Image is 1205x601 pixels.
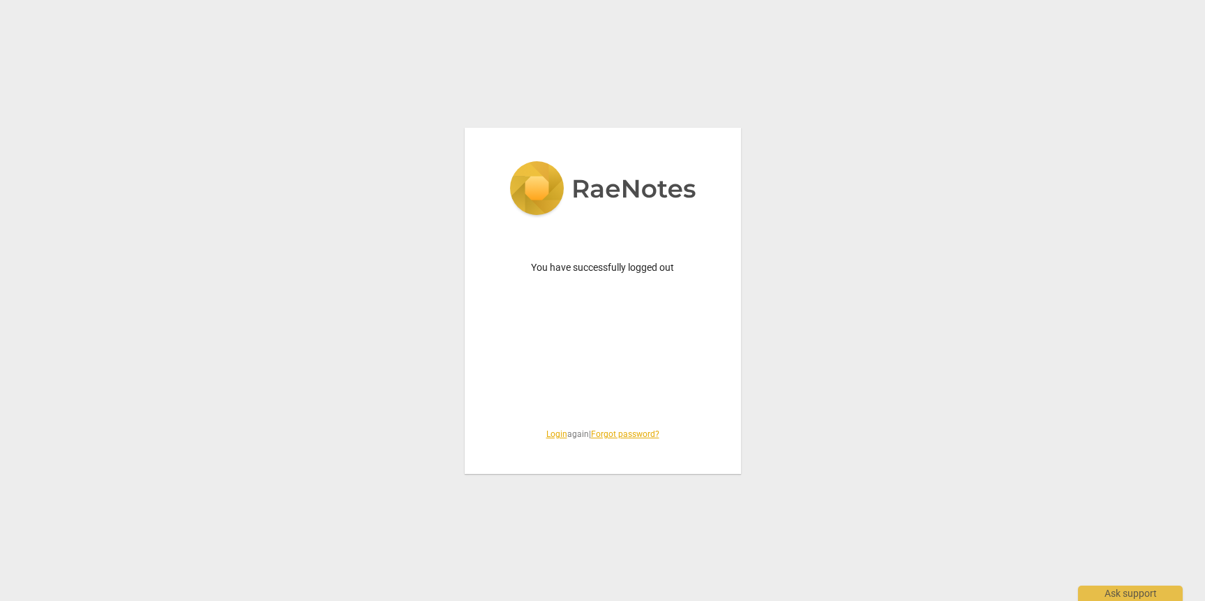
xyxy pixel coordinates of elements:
[509,161,696,218] img: 5ac2273c67554f335776073100b6d88f.svg
[591,429,659,439] a: Forgot password?
[498,429,708,440] span: again |
[1078,586,1183,601] div: Ask support
[546,429,567,439] a: Login
[498,260,708,275] p: You have successfully logged out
